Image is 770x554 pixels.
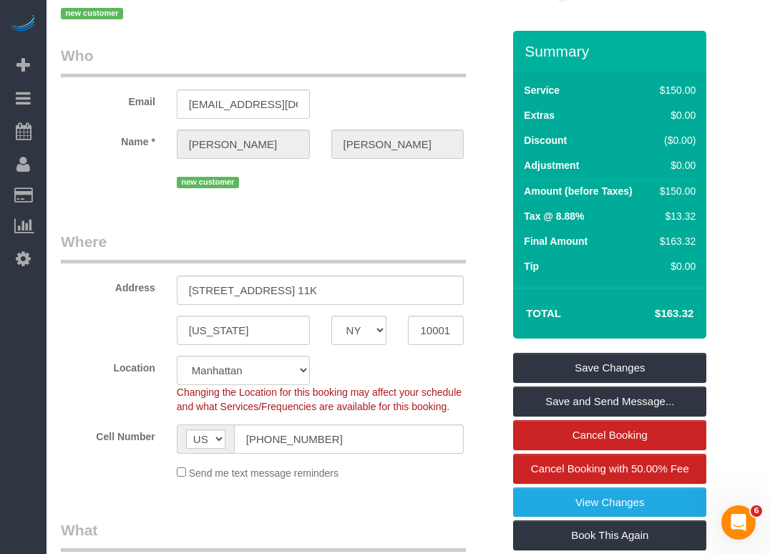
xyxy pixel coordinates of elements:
[513,520,706,550] a: Book This Again
[331,130,464,159] input: Last Name
[654,83,696,97] div: $150.00
[524,83,560,97] label: Service
[177,316,310,345] input: City
[513,387,706,417] a: Save and Send Message...
[524,184,632,198] label: Amount (before Taxes)
[524,209,584,223] label: Tax @ 8.88%
[524,108,555,122] label: Extras
[513,454,706,484] a: Cancel Booking with 50.00% Fee
[50,356,166,375] label: Location
[654,158,696,172] div: $0.00
[612,308,693,320] h4: $163.32
[654,108,696,122] div: $0.00
[721,505,756,540] iframe: Intercom live chat
[524,133,567,147] label: Discount
[408,316,464,345] input: Zip Code
[177,130,310,159] input: First Name
[524,259,539,273] label: Tip
[654,184,696,198] div: $150.00
[50,424,166,444] label: Cell Number
[654,133,696,147] div: ($0.00)
[525,43,699,59] h3: Summary
[177,387,462,412] span: Changing the Location for this booking may affect your schedule and what Services/Frequencies are...
[9,14,37,34] img: Automaid Logo
[654,259,696,273] div: $0.00
[189,467,338,479] span: Send me text message reminders
[61,8,123,19] span: new customer
[61,231,466,263] legend: Where
[61,45,466,77] legend: Who
[513,353,706,383] a: Save Changes
[50,89,166,109] label: Email
[50,276,166,295] label: Address
[513,487,706,517] a: View Changes
[654,234,696,248] div: $163.32
[50,130,166,149] label: Name *
[526,307,561,319] strong: Total
[513,420,706,450] a: Cancel Booking
[234,424,464,454] input: Cell Number
[524,234,588,248] label: Final Amount
[654,209,696,223] div: $13.32
[524,158,579,172] label: Adjustment
[177,89,310,119] input: Email
[61,520,466,552] legend: What
[751,505,762,517] span: 6
[531,462,689,475] span: Cancel Booking with 50.00% Fee
[177,177,239,188] span: new customer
